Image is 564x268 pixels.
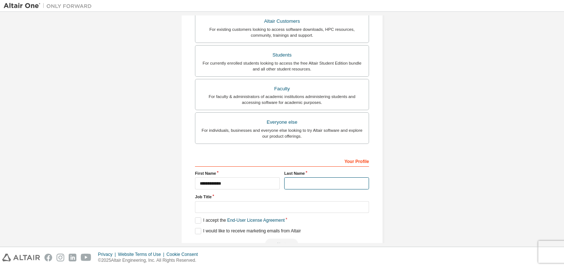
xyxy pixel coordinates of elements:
label: Last Name [284,170,369,176]
div: Students [200,50,364,60]
label: I accept the [195,217,285,224]
a: End-User License Agreement [227,218,285,223]
img: linkedin.svg [69,254,76,261]
label: First Name [195,170,280,176]
div: For existing customers looking to access software downloads, HPC resources, community, trainings ... [200,26,364,38]
p: © 2025 Altair Engineering, Inc. All Rights Reserved. [98,257,202,264]
label: Job Title [195,194,369,200]
div: For currently enrolled students looking to access the free Altair Student Edition bundle and all ... [200,60,364,72]
div: Read and acccept EULA to continue [195,239,369,250]
div: Faculty [200,84,364,94]
div: Everyone else [200,117,364,127]
div: Website Terms of Use [118,251,166,257]
div: Cookie Consent [166,251,202,257]
img: facebook.svg [44,254,52,261]
img: youtube.svg [81,254,91,261]
img: altair_logo.svg [2,254,40,261]
label: I would like to receive marketing emails from Altair [195,228,301,234]
div: For individuals, businesses and everyone else looking to try Altair software and explore our prod... [200,127,364,139]
div: Your Profile [195,155,369,167]
img: Altair One [4,2,95,10]
div: Altair Customers [200,16,364,26]
div: For faculty & administrators of academic institutions administering students and accessing softwa... [200,94,364,105]
img: instagram.svg [57,254,64,261]
div: Privacy [98,251,118,257]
